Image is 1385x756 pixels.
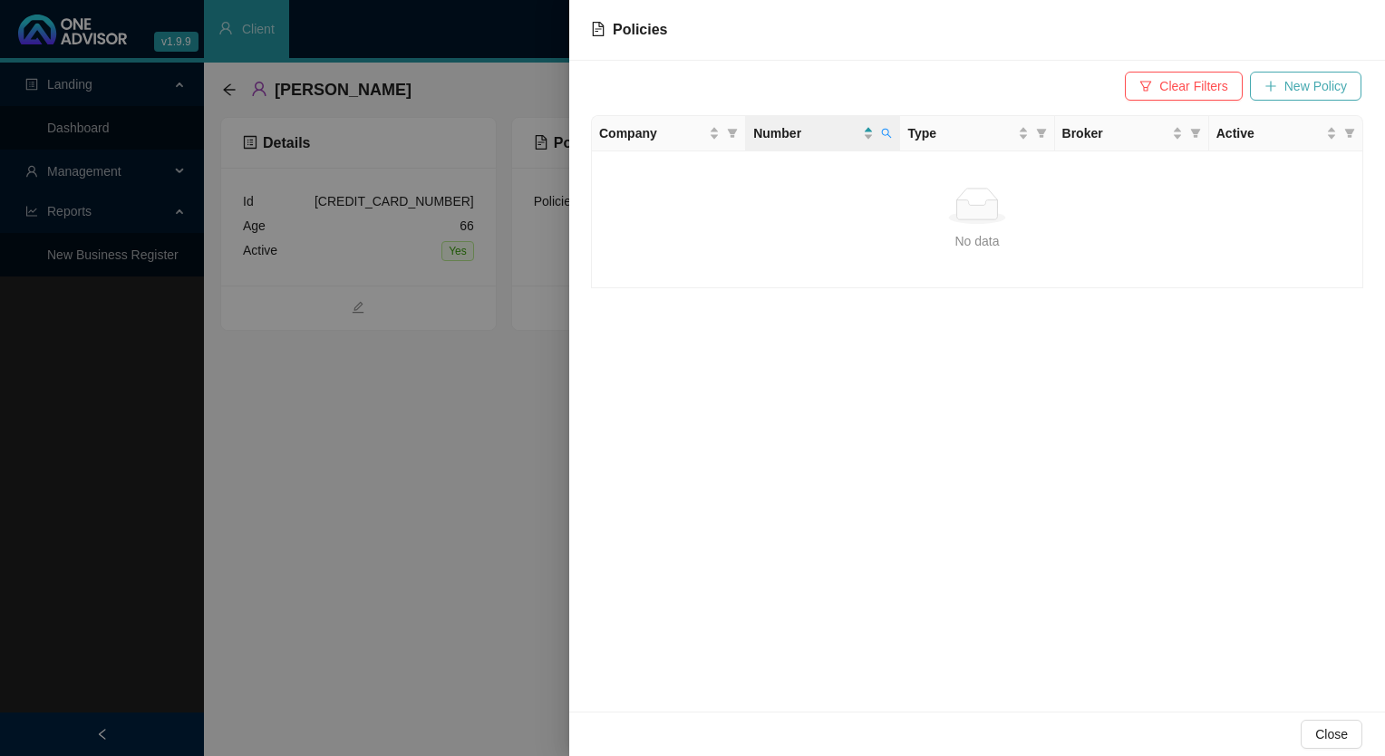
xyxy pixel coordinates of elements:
span: filter [723,120,741,147]
span: filter [1190,128,1201,139]
span: New Policy [1284,76,1347,96]
span: Company [599,123,705,143]
span: search [877,120,896,147]
span: Number [753,123,859,143]
span: Clear Filters [1159,76,1227,96]
th: Broker [1055,116,1209,151]
span: filter [1032,120,1051,147]
span: filter [1341,120,1359,147]
span: Policies [613,22,667,37]
span: plus [1264,80,1277,92]
button: Close [1301,720,1362,749]
span: Close [1315,724,1348,744]
th: Active [1209,116,1363,151]
span: filter [1036,128,1047,139]
span: file-text [591,22,605,36]
span: filter [1139,80,1152,92]
span: Type [907,123,1013,143]
button: New Policy [1250,72,1361,101]
div: No data [606,231,1348,251]
span: Active [1216,123,1322,143]
span: Broker [1062,123,1168,143]
button: Clear Filters [1125,72,1242,101]
th: Type [900,116,1054,151]
span: filter [1344,128,1355,139]
span: search [881,128,892,139]
th: Company [592,116,746,151]
span: filter [727,128,738,139]
span: filter [1186,120,1205,147]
